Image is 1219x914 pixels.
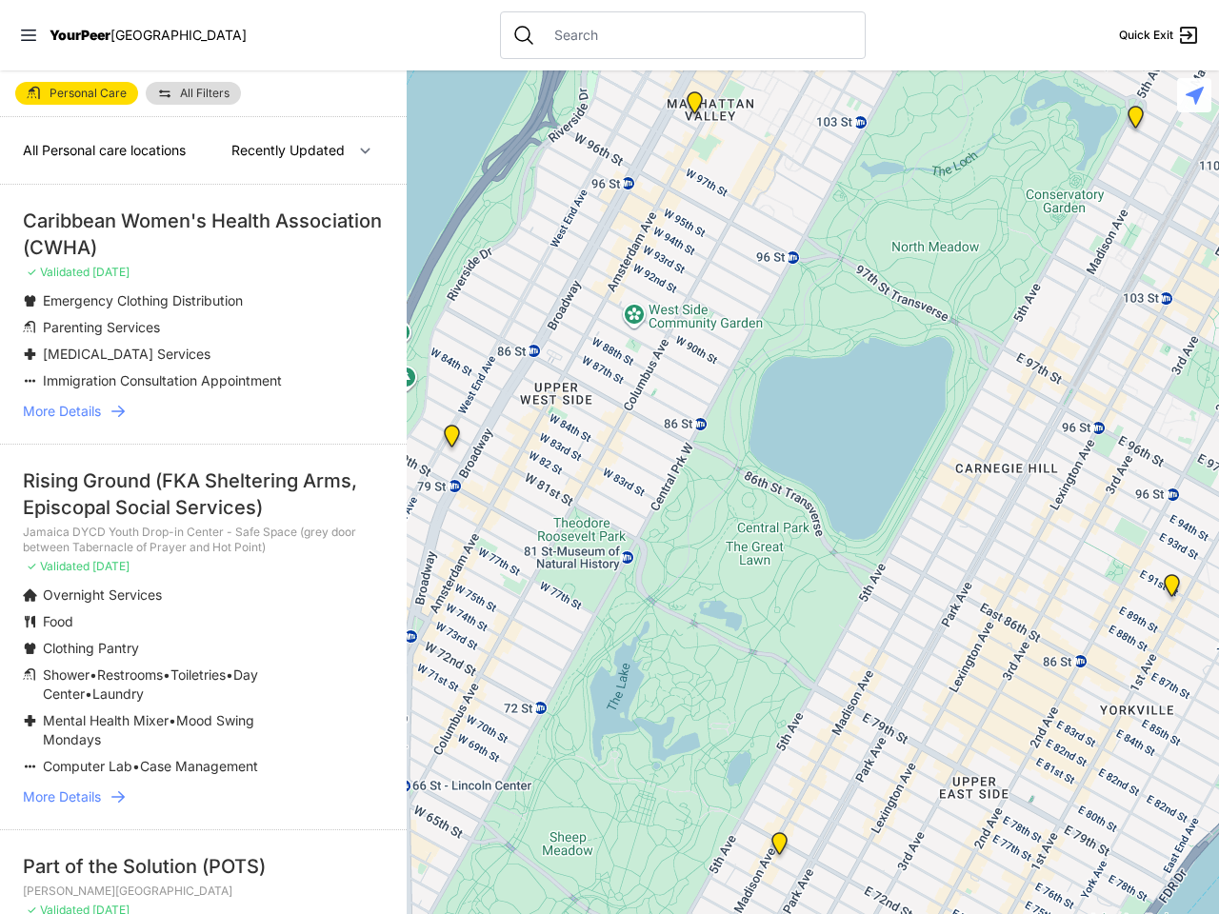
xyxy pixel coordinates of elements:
[15,82,138,105] a: Personal Care
[50,88,127,99] span: Personal Care
[92,265,130,279] span: [DATE]
[27,265,90,279] span: ✓ Validated
[23,467,384,521] div: Rising Ground (FKA Sheltering Arms, Episcopal Social Services)
[132,758,140,774] span: •
[43,586,162,603] span: Overnight Services
[92,685,144,702] span: Laundry
[1160,574,1184,605] div: Avenue Church
[43,613,73,629] span: Food
[23,208,384,261] div: Caribbean Women's Health Association (CWHA)
[1124,106,1148,136] div: Manhattan
[97,666,163,683] span: Restrooms
[43,758,132,774] span: Computer Lab
[543,26,853,45] input: Search
[50,27,110,43] span: YourPeer
[85,685,92,702] span: •
[43,319,160,335] span: Parenting Services
[23,142,186,158] span: All Personal care locations
[140,758,258,774] span: Case Management
[23,402,384,421] a: More Details
[50,30,247,41] a: YourPeer[GEOGRAPHIC_DATA]
[169,712,176,728] span: •
[23,525,384,555] p: Jamaica DYCD Youth Drop-in Center - Safe Space (grey door between Tabernacle of Prayer and Hot Po...
[1119,28,1173,43] span: Quick Exit
[23,853,384,880] div: Part of the Solution (POTS)
[226,666,233,683] span: •
[110,27,247,43] span: [GEOGRAPHIC_DATA]
[23,787,384,806] a: More Details
[768,832,791,863] div: Manhattan
[27,559,90,573] span: ✓ Validated
[440,425,464,455] div: Pathways Adult Drop-In Program
[23,884,384,899] p: [PERSON_NAME][GEOGRAPHIC_DATA]
[43,640,139,656] span: Clothing Pantry
[43,712,169,728] span: Mental Health Mixer
[43,666,90,683] span: Shower
[90,666,97,683] span: •
[180,88,230,99] span: All Filters
[92,559,130,573] span: [DATE]
[683,91,707,122] div: Manhattan
[43,292,243,308] span: Emergency Clothing Distribution
[1119,24,1200,47] a: Quick Exit
[163,666,170,683] span: •
[146,82,241,105] a: All Filters
[170,666,226,683] span: Toiletries
[23,402,101,421] span: More Details
[43,346,210,362] span: [MEDICAL_DATA] Services
[23,787,101,806] span: More Details
[43,372,282,388] span: Immigration Consultation Appointment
